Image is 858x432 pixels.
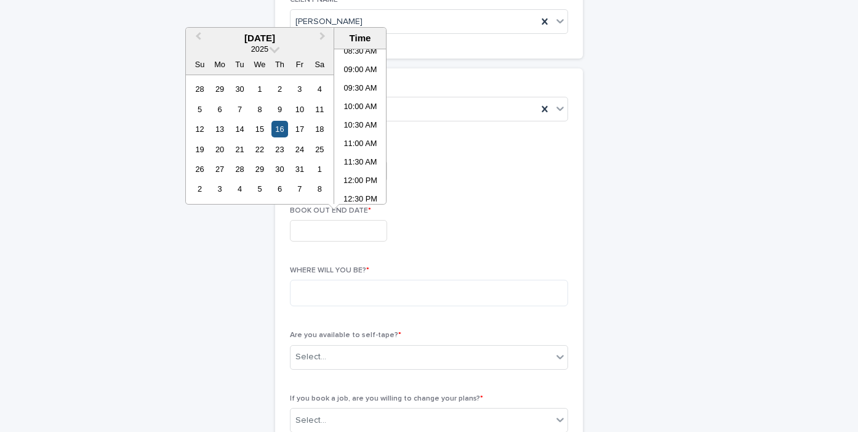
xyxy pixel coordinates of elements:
div: Choose Sunday, October 5th, 2025 [191,101,208,118]
div: Choose Thursday, October 30th, 2025 [271,161,288,177]
li: 10:00 AM [334,99,387,117]
div: Fr [291,56,308,73]
span: If you book a job, are you willing to change your plans? [290,395,483,402]
div: Choose Saturday, November 8th, 2025 [311,181,328,197]
div: Choose Monday, October 27th, 2025 [211,161,228,177]
div: Select... [295,414,326,427]
div: Choose Saturday, October 11th, 2025 [311,101,328,118]
div: Th [271,56,288,73]
div: Choose Sunday, October 12th, 2025 [191,121,208,137]
li: 10:30 AM [334,117,387,136]
div: Choose Thursday, November 6th, 2025 [271,181,288,197]
li: 08:30 AM [334,43,387,62]
div: Choose Sunday, September 28th, 2025 [191,81,208,97]
div: Time [337,33,383,44]
div: Choose Tuesday, October 7th, 2025 [231,101,248,118]
div: Choose Saturday, October 25th, 2025 [311,141,328,158]
div: Choose Saturday, October 4th, 2025 [311,81,328,97]
button: Next Month [314,29,334,49]
span: 2025 [251,44,268,54]
div: Choose Thursday, October 23rd, 2025 [271,141,288,158]
div: Mo [211,56,228,73]
div: Choose Monday, October 13th, 2025 [211,121,228,137]
div: Choose Friday, October 31st, 2025 [291,161,308,177]
li: 12:00 PM [334,173,387,191]
div: Choose Friday, October 3rd, 2025 [291,81,308,97]
div: Select... [295,351,326,364]
div: Choose Friday, October 17th, 2025 [291,121,308,137]
li: 11:00 AM [334,136,387,154]
span: Are you available to self-tape? [290,332,401,339]
div: Choose Wednesday, October 15th, 2025 [251,121,268,137]
div: Choose Wednesday, November 5th, 2025 [251,181,268,197]
div: Tu [231,56,248,73]
div: Choose Wednesday, October 22nd, 2025 [251,141,268,158]
div: Choose Friday, October 10th, 2025 [291,101,308,118]
div: Choose Friday, October 24th, 2025 [291,141,308,158]
div: Choose Thursday, October 16th, 2025 [271,121,288,137]
div: Choose Tuesday, October 28th, 2025 [231,161,248,177]
div: Choose Monday, November 3rd, 2025 [211,181,228,197]
div: Choose Tuesday, October 14th, 2025 [231,121,248,137]
div: Choose Monday, September 29th, 2025 [211,81,228,97]
div: Su [191,56,208,73]
div: Choose Tuesday, November 4th, 2025 [231,181,248,197]
span: [PERSON_NAME] [295,15,363,28]
div: Choose Friday, November 7th, 2025 [291,181,308,197]
div: Choose Wednesday, October 29th, 2025 [251,161,268,177]
div: We [251,56,268,73]
div: Choose Sunday, October 19th, 2025 [191,141,208,158]
div: Sa [311,56,328,73]
span: BOOK OUT END DATE [290,207,371,214]
div: Choose Wednesday, October 8th, 2025 [251,101,268,118]
div: Choose Sunday, November 2nd, 2025 [191,181,208,197]
div: Choose Sunday, October 26th, 2025 [191,161,208,177]
div: Choose Saturday, October 18th, 2025 [311,121,328,137]
div: Choose Monday, October 6th, 2025 [211,101,228,118]
div: month 2025-10 [190,79,329,199]
div: [DATE] [186,33,334,44]
div: Choose Tuesday, October 21st, 2025 [231,141,248,158]
li: 11:30 AM [334,154,387,173]
li: 09:00 AM [334,62,387,80]
li: 09:30 AM [334,80,387,99]
div: Choose Saturday, November 1st, 2025 [311,161,328,177]
button: Previous Month [187,29,207,49]
li: 12:30 PM [334,191,387,210]
div: Choose Thursday, October 9th, 2025 [271,101,288,118]
span: WHERE WILL YOU BE? [290,267,369,274]
div: Choose Wednesday, October 1st, 2025 [251,81,268,97]
div: Choose Thursday, October 2nd, 2025 [271,81,288,97]
div: Choose Monday, October 20th, 2025 [211,141,228,158]
div: Choose Tuesday, September 30th, 2025 [231,81,248,97]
